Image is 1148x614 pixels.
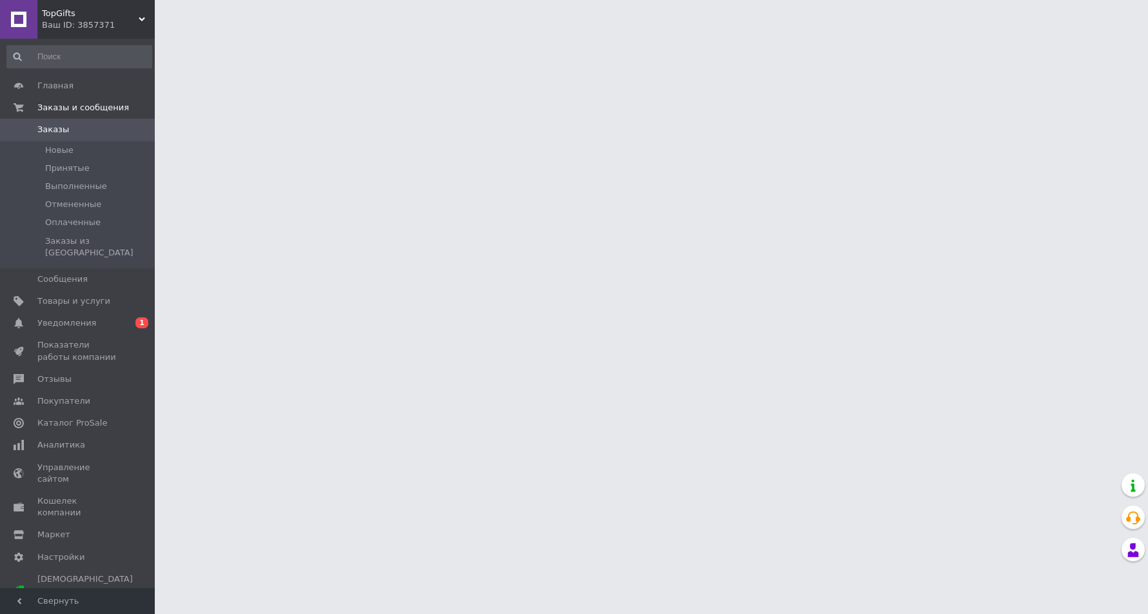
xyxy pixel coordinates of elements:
span: Принятые [45,163,90,174]
span: Уведомления [37,317,96,329]
span: Управление сайтом [37,462,119,485]
span: 1 [135,317,148,328]
span: Показатели работы компании [37,339,119,362]
span: Товары и услуги [37,295,110,307]
span: Новые [45,144,74,156]
span: Главная [37,80,74,92]
input: Поиск [6,45,152,68]
span: TopGifts [42,8,139,19]
span: Сообщения [37,273,88,285]
span: Отзывы [37,373,72,385]
span: Настройки [37,551,84,563]
span: Аналитика [37,439,85,451]
div: Ваш ID: 3857371 [42,19,155,31]
span: Кошелек компании [37,495,119,519]
span: Выполненные [45,181,107,192]
span: [DEMOGRAPHIC_DATA] и счета [37,573,133,609]
span: Каталог ProSale [37,417,107,429]
span: Заказы [37,124,69,135]
span: Отмененные [45,199,101,210]
span: Заказы из [GEOGRAPHIC_DATA] [45,235,151,259]
span: Маркет [37,529,70,540]
span: Оплаченные [45,217,101,228]
span: Заказы и сообщения [37,102,129,114]
span: Покупатели [37,395,90,407]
